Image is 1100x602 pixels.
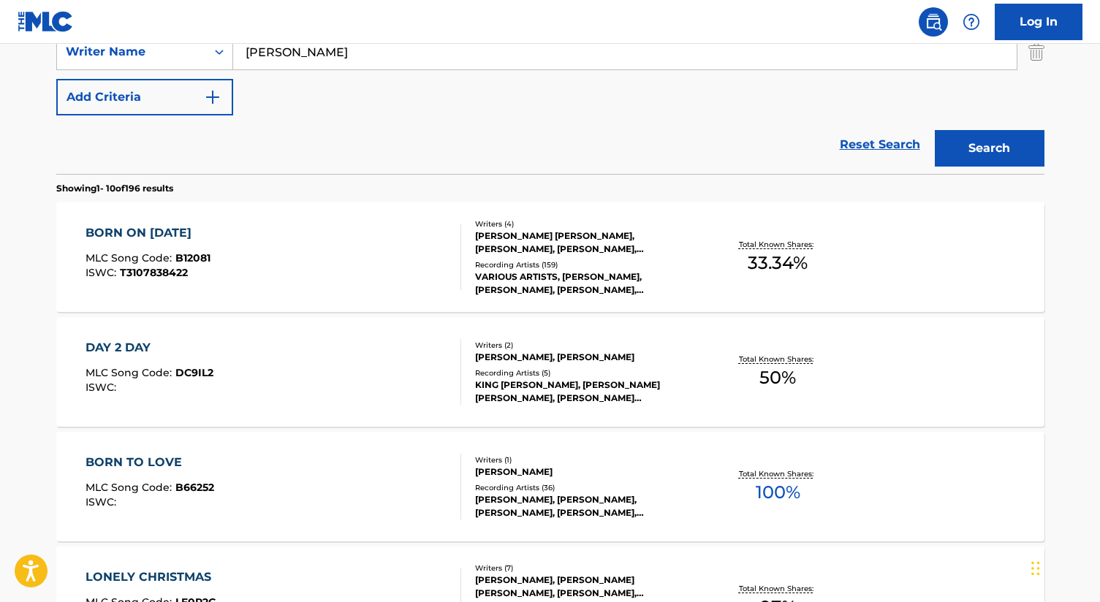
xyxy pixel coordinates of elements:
[475,218,696,229] div: Writers ( 4 )
[475,563,696,574] div: Writers ( 7 )
[86,251,175,264] span: MLC Song Code :
[475,270,696,297] div: VARIOUS ARTISTS, [PERSON_NAME], [PERSON_NAME], [PERSON_NAME], [PERSON_NAME], [PERSON_NAME], [PERS...
[56,79,233,115] button: Add Criteria
[475,465,696,479] div: [PERSON_NAME]
[86,495,120,508] span: ISWC :
[86,366,175,379] span: MLC Song Code :
[56,317,1044,427] a: DAY 2 DAYMLC Song Code:DC9IL2ISWC:Writers (2)[PERSON_NAME], [PERSON_NAME]Recording Artists (5)KIN...
[475,454,696,465] div: Writers ( 1 )
[1027,532,1100,602] iframe: Chat Widget
[86,381,120,394] span: ISWC :
[475,378,696,405] div: KING [PERSON_NAME], [PERSON_NAME] [PERSON_NAME], [PERSON_NAME] [PERSON_NAME], [PERSON_NAME] [PERS...
[739,583,817,594] p: Total Known Shares:
[832,129,928,161] a: Reset Search
[86,481,175,494] span: MLC Song Code :
[475,493,696,519] div: [PERSON_NAME], [PERSON_NAME], [PERSON_NAME], [PERSON_NAME], [PERSON_NAME] & [PERSON_NAME], [PERSO...
[66,43,197,61] div: Writer Name
[175,366,213,379] span: DC9IL2
[120,266,188,279] span: T3107838422
[175,481,214,494] span: B66252
[919,7,948,37] a: Public Search
[759,365,796,391] span: 50 %
[56,182,173,195] p: Showing 1 - 10 of 196 results
[86,224,210,242] div: BORN ON [DATE]
[739,239,817,250] p: Total Known Shares:
[1031,546,1040,590] div: Drag
[935,130,1044,167] button: Search
[475,259,696,270] div: Recording Artists ( 159 )
[963,13,980,31] img: help
[86,568,219,586] div: LONELY CHRISTMAS
[86,339,213,357] div: DAY 2 DAY
[756,479,800,506] span: 100 %
[739,354,817,365] p: Total Known Shares:
[175,251,210,264] span: B12081
[739,468,817,479] p: Total Known Shares:
[86,454,214,471] div: BORN TO LOVE
[475,367,696,378] div: Recording Artists ( 5 )
[475,229,696,256] div: [PERSON_NAME] [PERSON_NAME], [PERSON_NAME], [PERSON_NAME], [PERSON_NAME]
[475,574,696,600] div: [PERSON_NAME], [PERSON_NAME] [PERSON_NAME], [PERSON_NAME], [PERSON_NAME] [PERSON_NAME], [PERSON_N...
[56,202,1044,312] a: BORN ON [DATE]MLC Song Code:B12081ISWC:T3107838422Writers (4)[PERSON_NAME] [PERSON_NAME], [PERSON...
[204,88,221,106] img: 9d2ae6d4665cec9f34b9.svg
[475,482,696,493] div: Recording Artists ( 36 )
[56,432,1044,541] a: BORN TO LOVEMLC Song Code:B66252ISWC:Writers (1)[PERSON_NAME]Recording Artists (36)[PERSON_NAME],...
[1028,34,1044,70] img: Delete Criterion
[18,11,74,32] img: MLC Logo
[748,250,808,276] span: 33.34 %
[475,351,696,364] div: [PERSON_NAME], [PERSON_NAME]
[86,266,120,279] span: ISWC :
[957,7,986,37] div: Help
[995,4,1082,40] a: Log In
[925,13,942,31] img: search
[475,340,696,351] div: Writers ( 2 )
